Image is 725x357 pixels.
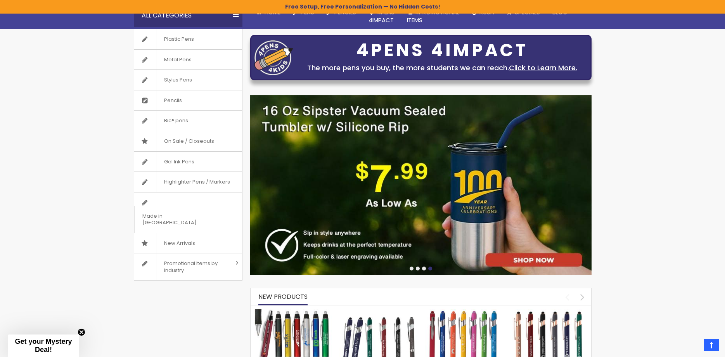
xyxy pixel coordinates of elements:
span: Pencils [334,8,356,16]
span: Gel Ink Pens [156,152,202,172]
a: Bic® pens [134,111,242,131]
span: Highlighter Pens / Markers [156,172,238,192]
button: Close teaser [78,328,85,336]
a: Made in [GEOGRAPHIC_DATA] [134,192,242,233]
a: Gel Ink Pens [134,152,242,172]
a: Ellipse Softy Rose Gold Classic with Stylus Pen - Silver Laser [510,309,587,315]
a: Plastic Pens [134,29,242,49]
span: Rush [479,8,494,16]
a: Click to Learn More. [509,63,577,73]
a: Metal Pens [134,50,242,70]
div: The more pens you buy, the more students we can reach. [297,62,587,73]
a: 4Pens4impact [362,4,401,29]
span: Pencils [156,90,190,111]
a: Promotional Items by Industry [134,253,242,280]
a: On Sale / Closeouts [134,131,242,151]
a: Custom Soft Touch Metal Pen - Stylus Top [339,309,417,315]
span: On Sale / Closeouts [156,131,222,151]
span: Get your Mystery Deal! [15,338,72,354]
img: four_pen_logo.png [254,40,293,75]
span: Made in [GEOGRAPHIC_DATA] [134,206,223,233]
a: Top [704,339,719,351]
span: New Arrivals [156,233,203,253]
span: Promotional Items by Industry [156,253,233,280]
span: Home [265,8,280,16]
span: 4PROMOTIONAL ITEMS [407,8,459,24]
span: Stylus Pens [156,70,200,90]
a: Highlighter Pens / Markers [134,172,242,192]
span: Metal Pens [156,50,199,70]
div: prev [561,290,574,304]
a: Pencils [134,90,242,111]
a: Ellipse Softy Brights with Stylus Pen - Laser [425,309,502,315]
span: New Products [258,292,308,301]
span: 4Pens 4impact [369,8,395,24]
span: Specials [515,8,540,16]
span: Plastic Pens [156,29,202,49]
div: Get your Mystery Deal!Close teaser [8,334,79,357]
a: 4PROMOTIONALITEMS [401,4,465,29]
a: Stylus Pens [134,70,242,90]
div: 4PENS 4IMPACT [297,42,587,59]
a: New Arrivals [134,233,242,253]
div: All Categories [134,4,242,27]
div: next [576,290,589,304]
span: Bic® pens [156,111,196,131]
span: Blog [552,8,568,16]
span: Pens [301,8,314,16]
a: The Barton Custom Pens Special Offer [254,309,332,315]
